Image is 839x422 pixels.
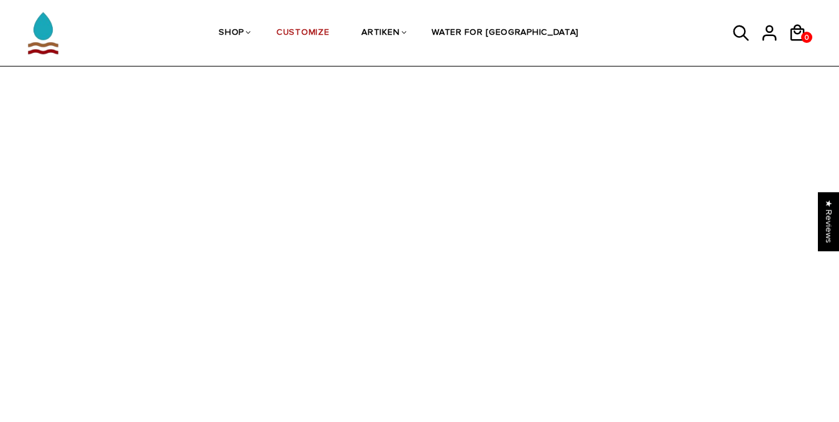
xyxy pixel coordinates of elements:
a: 0 [801,32,812,43]
div: Click to open Judge.me floating reviews tab [818,192,839,251]
span: 0 [801,30,812,45]
a: SHOP [219,1,244,67]
a: WATER FOR [GEOGRAPHIC_DATA] [432,1,579,67]
a: CUSTOMIZE [276,1,329,67]
a: ARTIKEN [361,1,399,67]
